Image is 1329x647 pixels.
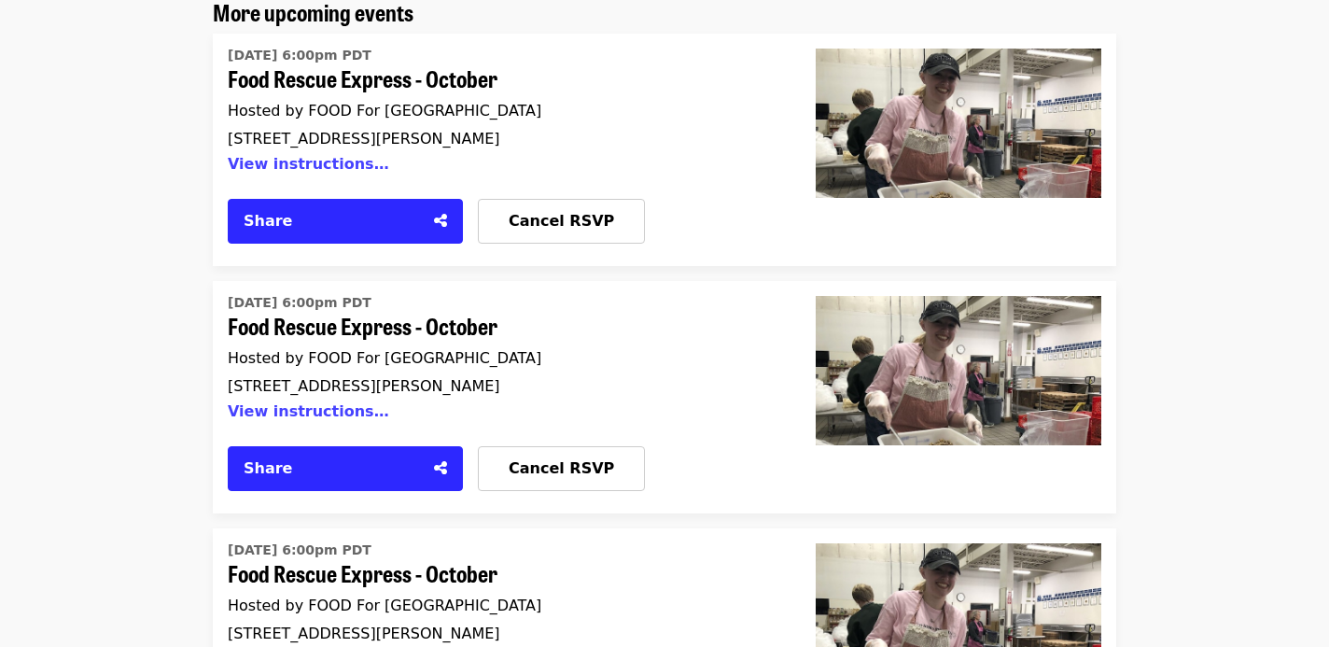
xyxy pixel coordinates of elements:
[228,102,541,120] span: Hosted by FOOD For [GEOGRAPHIC_DATA]
[801,34,1116,266] a: Food Rescue Express - October
[228,313,771,340] span: Food Rescue Express - October
[228,446,463,491] button: Share
[801,281,1116,513] a: Food Rescue Express - October
[228,349,541,367] span: Hosted by FOOD For [GEOGRAPHIC_DATA]
[478,446,645,491] button: Cancel RSVP
[228,130,771,148] div: [STREET_ADDRESS][PERSON_NAME]
[228,541,371,560] time: [DATE] 6:00pm PDT
[228,560,771,587] span: Food Rescue Express - October
[228,402,389,420] button: View instructions…
[509,212,614,230] span: Cancel RSVP
[228,41,771,184] a: Food Rescue Express - October
[228,288,771,431] a: Food Rescue Express - October
[228,625,771,642] div: [STREET_ADDRESS][PERSON_NAME]
[434,212,447,230] i: share-alt icon
[228,377,771,395] div: [STREET_ADDRESS][PERSON_NAME]
[244,457,423,480] div: Share
[228,46,371,65] time: [DATE] 6:00pm PDT
[816,49,1101,198] img: Food Rescue Express - October
[228,65,771,92] span: Food Rescue Express - October
[478,199,645,244] button: Cancel RSVP
[244,210,423,232] div: Share
[228,199,463,244] button: Share
[816,296,1101,445] img: Food Rescue Express - October
[228,597,541,614] span: Hosted by FOOD For [GEOGRAPHIC_DATA]
[228,155,389,173] button: View instructions…
[434,459,447,477] i: share-alt icon
[509,459,614,477] span: Cancel RSVP
[228,293,371,313] time: [DATE] 6:00pm PDT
